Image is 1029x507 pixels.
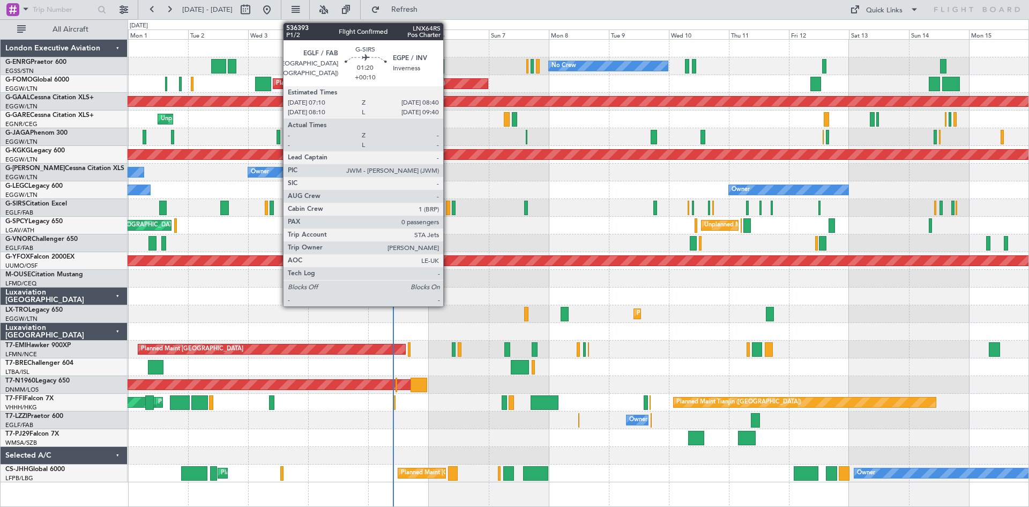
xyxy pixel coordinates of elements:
span: G-SPCY [5,218,28,225]
span: T7-FFI [5,395,24,402]
a: EGGW/LTN [5,191,38,199]
a: EGNR/CEG [5,120,38,128]
div: Sat 6 [429,30,489,39]
div: Thu 4 [308,30,368,39]
span: G-JAGA [5,130,30,136]
span: T7-N1960 [5,378,35,384]
div: Wed 10 [669,30,729,39]
div: Unplanned Maint [GEOGRAPHIC_DATA] ([PERSON_NAME] Intl) [704,217,878,233]
div: Sun 14 [909,30,969,39]
span: [DATE] - [DATE] [182,5,233,14]
a: EGLF/FAB [5,244,33,252]
div: Planned Maint [GEOGRAPHIC_DATA] ([GEOGRAPHIC_DATA]) [221,465,390,481]
a: LFMD/CEQ [5,280,36,288]
span: T7-EMI [5,342,26,349]
a: G-FOMOGlobal 6000 [5,77,69,83]
span: G-VNOR [5,236,32,243]
a: G-SPCYLegacy 650 [5,218,63,225]
div: Sat 13 [849,30,909,39]
div: Planned Maint [GEOGRAPHIC_DATA] ([GEOGRAPHIC_DATA]) [333,200,502,216]
a: LFMN/NCE [5,350,37,358]
div: Unplanned Maint [PERSON_NAME] [161,111,258,127]
span: LX-TRO [5,307,28,313]
div: Sun 7 [489,30,549,39]
a: CS-JHHGlobal 6000 [5,466,65,473]
a: T7-BREChallenger 604 [5,360,73,366]
span: G-YFOX [5,254,30,260]
div: Tue 2 [188,30,248,39]
span: CS-JHH [5,466,28,473]
a: EGGW/LTN [5,85,38,93]
div: Planned Maint [GEOGRAPHIC_DATA] [141,341,243,357]
div: Planned Maint [GEOGRAPHIC_DATA] ([GEOGRAPHIC_DATA]) [276,76,445,92]
a: VHHH/HKG [5,403,37,412]
div: Planned Maint [GEOGRAPHIC_DATA] ([GEOGRAPHIC_DATA] Intl) [158,394,337,410]
a: G-SIRSCitation Excel [5,201,67,207]
div: Mon 15 [969,30,1029,39]
a: T7-PJ29Falcon 7X [5,431,59,437]
span: G-[PERSON_NAME] [5,165,65,172]
a: UUMO/OSF [5,262,38,270]
button: All Aircraft [12,21,116,38]
div: Planned Maint [GEOGRAPHIC_DATA] ([GEOGRAPHIC_DATA]) [401,465,570,481]
a: LTBA/ISL [5,368,29,376]
span: Refresh [382,6,427,13]
a: G-LEGCLegacy 600 [5,183,63,189]
div: Owner [251,164,269,180]
span: T7-LZZI [5,413,27,420]
div: No Crew [551,58,576,74]
a: EGGW/LTN [5,156,38,164]
div: Quick Links [866,5,903,16]
div: Fri 5 [368,30,428,39]
a: G-KGKGLegacy 600 [5,148,65,154]
div: [DATE] [130,21,148,31]
button: Quick Links [845,1,924,18]
span: G-FOMO [5,77,33,83]
a: LFPB/LBG [5,474,33,482]
span: G-GARE [5,112,30,119]
a: T7-FFIFalcon 7X [5,395,54,402]
div: Planned Maint [GEOGRAPHIC_DATA] ([GEOGRAPHIC_DATA]) [389,235,557,251]
div: Planned Maint Tianjin ([GEOGRAPHIC_DATA]) [676,394,801,410]
a: EGGW/LTN [5,315,38,323]
a: T7-N1960Legacy 650 [5,378,70,384]
button: Refresh [366,1,430,18]
a: EGSS/STN [5,67,34,75]
div: Owner [732,182,750,198]
span: All Aircraft [28,26,113,33]
div: Thu 11 [729,30,789,39]
div: Wed 3 [248,30,308,39]
a: G-GARECessna Citation XLS+ [5,112,94,119]
a: EGGW/LTN [5,173,38,181]
a: G-YFOXFalcon 2000EX [5,254,74,260]
a: G-GAALCessna Citation XLS+ [5,94,94,101]
a: T7-EMIHawker 900XP [5,342,71,349]
a: G-[PERSON_NAME]Cessna Citation XLS [5,165,124,172]
a: G-JAGAPhenom 300 [5,130,68,136]
div: Mon 8 [549,30,609,39]
div: Owner [857,465,875,481]
span: M-OUSE [5,271,31,278]
input: Trip Number [33,2,94,18]
span: T7-PJ29 [5,431,29,437]
span: G-LEGC [5,183,28,189]
a: G-ENRGPraetor 600 [5,59,66,65]
div: Owner [629,412,647,428]
span: T7-BRE [5,360,27,366]
a: EGLF/FAB [5,421,33,429]
div: Fri 12 [789,30,849,39]
a: T7-LZZIPraetor 600 [5,413,63,420]
div: Planned Maint Dusseldorf [637,306,707,322]
a: M-OUSECitation Mustang [5,271,83,278]
a: G-VNORChallenger 650 [5,236,78,243]
a: EGLF/FAB [5,209,33,217]
span: G-ENRG [5,59,31,65]
a: EGGW/LTN [5,102,38,111]
div: Tue 9 [609,30,669,39]
span: G-KGKG [5,148,31,154]
a: LX-TROLegacy 650 [5,307,63,313]
span: G-GAAL [5,94,30,101]
div: Mon 1 [128,30,188,39]
a: EGGW/LTN [5,138,38,146]
div: Cleaning [GEOGRAPHIC_DATA] ([PERSON_NAME] Intl) [91,217,242,233]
